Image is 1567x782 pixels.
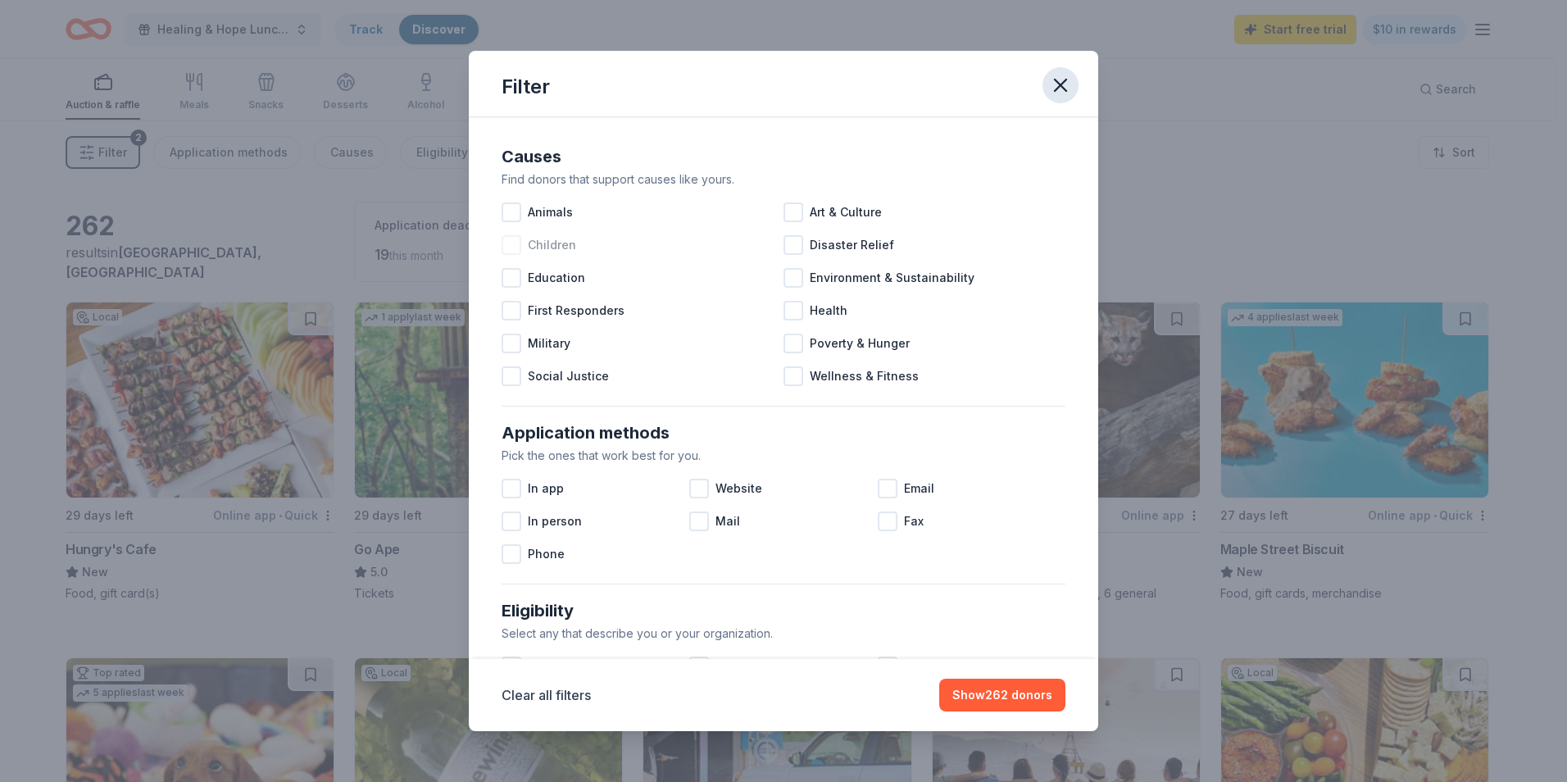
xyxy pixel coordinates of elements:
[810,268,974,288] span: Environment & Sustainability
[528,544,565,564] span: Phone
[904,511,924,531] span: Fax
[502,598,1065,624] div: Eligibility
[810,334,910,353] span: Poverty & Hunger
[810,235,894,255] span: Disaster Relief
[810,202,882,222] span: Art & Culture
[502,420,1065,446] div: Application methods
[528,301,625,321] span: First Responders
[715,511,740,531] span: Mail
[528,235,576,255] span: Children
[810,301,847,321] span: Health
[502,143,1065,170] div: Causes
[715,657,761,676] span: Political
[502,170,1065,189] div: Find donors that support causes like yours.
[939,679,1065,712] button: Show262 donors
[528,334,570,353] span: Military
[502,446,1065,466] div: Pick the ones that work best for you.
[715,479,762,498] span: Website
[904,479,934,498] span: Email
[528,268,585,288] span: Education
[528,511,582,531] span: In person
[502,685,591,705] button: Clear all filters
[528,202,573,222] span: Animals
[528,366,609,386] span: Social Justice
[810,366,919,386] span: Wellness & Fitness
[502,624,1065,643] div: Select any that describe you or your organization.
[904,657,957,676] span: Religious
[528,479,564,498] span: In app
[502,74,550,100] div: Filter
[528,657,591,676] span: Individuals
